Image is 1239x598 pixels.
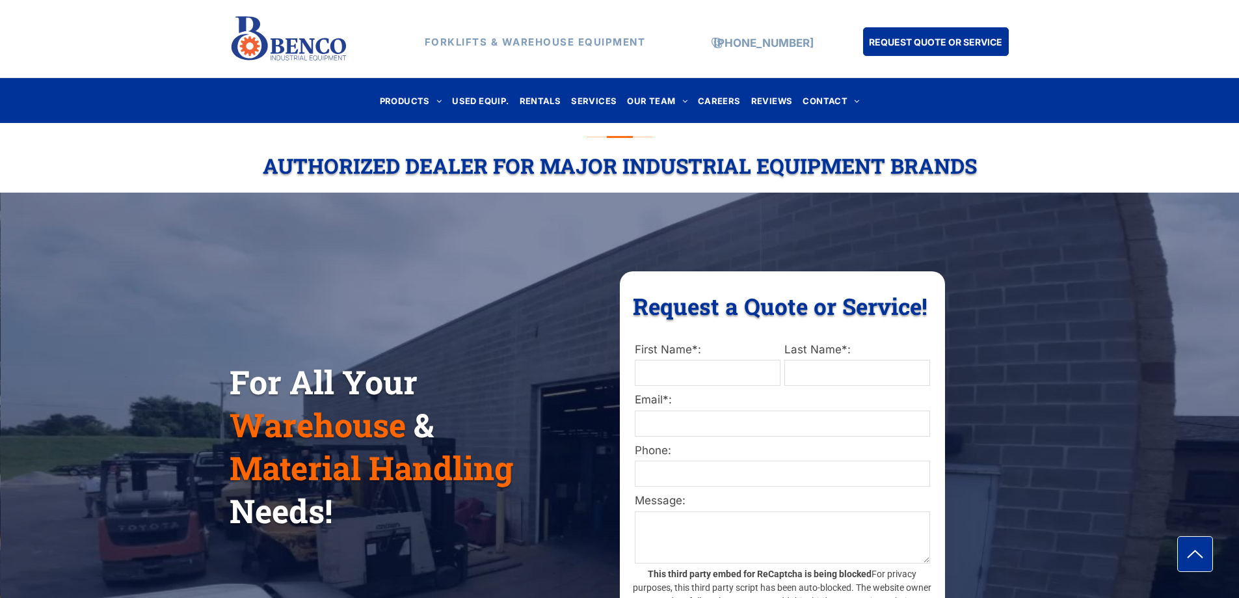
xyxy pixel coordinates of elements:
[514,92,566,109] a: RENTALS
[633,291,927,321] span: Request a Quote or Service!
[263,152,977,180] span: Authorized Dealer For Major Industrial Equipment Brands
[635,392,930,409] label: Email*:
[414,403,434,446] span: &
[635,493,930,510] label: Message:
[648,569,872,579] strong: This third party embed for ReCaptcha is being blocked
[746,92,798,109] a: REVIEWS
[863,27,1009,56] a: REQUEST QUOTE OR SERVICE
[713,36,814,49] a: [PHONE_NUMBER]
[375,92,447,109] a: PRODUCTS
[425,36,646,48] strong: FORKLIFTS & WAREHOUSE EQUIPMENT
[635,442,930,459] label: Phone:
[622,92,693,109] a: OUR TEAM
[869,30,1002,54] span: REQUEST QUOTE OR SERVICE
[230,446,513,489] span: Material Handling
[635,342,780,359] label: First Name*:
[797,92,864,109] a: CONTACT
[447,92,514,109] a: USED EQUIP.
[784,342,930,359] label: Last Name*:
[230,360,418,403] span: For All Your
[693,92,746,109] a: CAREERS
[230,403,406,446] span: Warehouse
[230,489,332,532] span: Needs!
[566,92,622,109] a: SERVICES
